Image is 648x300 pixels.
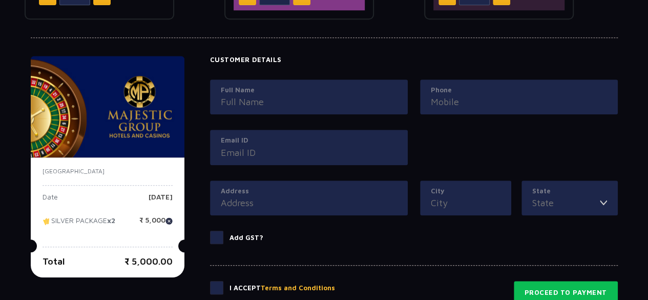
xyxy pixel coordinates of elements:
input: State [532,196,600,210]
input: City [431,196,500,210]
p: [GEOGRAPHIC_DATA] [43,167,173,176]
h4: Customer Details [210,56,618,64]
p: I Accept [229,283,335,293]
p: Total [43,254,65,268]
p: ₹ 5,000 [139,216,173,232]
p: ₹ 5,000.00 [124,254,173,268]
label: Phone [431,85,607,95]
img: tikcet [43,216,51,226]
p: SILVER PACKAGE [43,216,115,232]
input: Full Name [221,95,397,109]
label: Full Name [221,85,397,95]
input: Address [221,196,397,210]
label: City [431,186,500,196]
input: Email ID [221,146,397,159]
label: Address [221,186,397,196]
button: Terms and Conditions [261,283,335,293]
img: toggler icon [600,196,607,210]
p: Date [43,193,58,209]
strong: x2 [107,216,115,225]
img: majesticPride-banner [31,56,184,157]
label: State [532,186,607,196]
label: Email ID [221,135,397,146]
input: Mobile [431,95,607,109]
p: [DATE] [149,193,173,209]
p: Add GST? [229,233,263,243]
